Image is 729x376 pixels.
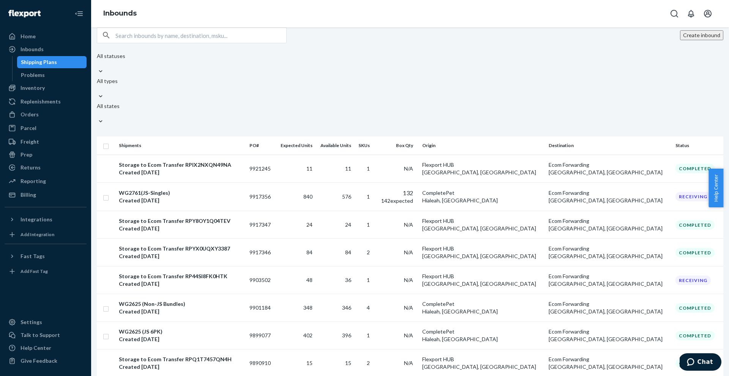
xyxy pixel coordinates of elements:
[5,265,87,277] a: Add Fast Tag
[422,328,543,335] div: CompletePet
[379,189,413,197] div: 132
[21,268,48,274] div: Add Fast Tag
[119,197,243,204] div: Created [DATE]
[275,136,316,155] th: Expected Units
[404,221,413,228] span: N/A
[119,335,243,343] div: Created [DATE]
[246,182,275,211] td: 9917356
[246,322,275,349] td: 9899077
[21,111,39,118] div: Orders
[708,169,723,207] button: Help Center
[422,336,498,342] span: Hialeah, [GEOGRAPHIC_DATA]
[306,360,312,366] span: 15
[21,58,57,66] div: Shipping Plans
[675,303,715,313] div: Completed
[422,217,543,225] div: Flexport HUB
[303,304,312,311] span: 348
[5,329,87,341] button: Talk to Support
[119,280,243,288] div: Created [DATE]
[675,359,715,368] div: Completed
[422,225,536,232] span: [GEOGRAPHIC_DATA], [GEOGRAPHIC_DATA]
[21,331,60,339] div: Talk to Support
[422,245,543,252] div: Flexport HUB
[376,136,419,155] th: Box Qty
[97,102,120,110] div: All states
[97,3,143,25] ol: breadcrumbs
[119,328,243,335] div: WG2625 (JS 6PK)
[119,169,243,176] div: Created [DATE]
[680,30,723,40] button: Create inbound
[8,10,41,17] img: Flexport logo
[367,332,370,338] span: 1
[21,138,39,146] div: Freight
[119,245,243,252] div: Storage to Ecom Transfer RPYX0UQXY3387
[21,318,42,326] div: Settings
[404,304,413,311] span: N/A
[549,225,663,232] span: [GEOGRAPHIC_DATA], [GEOGRAPHIC_DATA]
[119,217,243,225] div: Storage to Ecom Transfer RPY8OY1Q04TEV
[97,85,98,92] input: All types
[675,276,711,285] div: Receiving
[549,308,663,315] span: [GEOGRAPHIC_DATA], [GEOGRAPHIC_DATA]
[675,192,711,201] div: Receiving
[549,363,663,370] span: [GEOGRAPHIC_DATA], [GEOGRAPHIC_DATA]
[549,273,669,280] div: Ecom Forwarding
[404,165,413,172] span: N/A
[549,356,669,363] div: Ecom Forwarding
[5,122,87,134] a: Parcel
[367,304,370,311] span: 4
[119,189,243,197] div: WG2761(JS-Singles)
[21,45,44,53] div: Inbounds
[5,250,87,262] button: Fast Tags
[680,353,721,372] iframe: Opens a widget where you can chat to one of our agents
[5,96,87,108] a: Replenishments
[422,197,498,204] span: Hialeah, [GEOGRAPHIC_DATA]
[546,136,672,155] th: Destination
[115,28,286,43] input: Search inbounds by name, destination, msku...
[345,249,351,255] span: 84
[21,71,45,79] div: Problems
[119,356,243,363] div: Storage to Ecom Transfer RPQ1T7457QN4H
[21,124,36,132] div: Parcel
[422,280,536,287] span: [GEOGRAPHIC_DATA], [GEOGRAPHIC_DATA]
[549,280,663,287] span: [GEOGRAPHIC_DATA], [GEOGRAPHIC_DATA]
[672,136,723,155] th: Status
[5,30,87,42] a: Home
[5,175,87,187] a: Reporting
[345,360,351,366] span: 15
[700,6,715,21] button: Open account menu
[345,165,351,172] span: 11
[549,300,669,308] div: Ecom Forwarding
[21,98,61,105] div: Replenishments
[667,6,682,21] button: Open Search Box
[5,355,87,367] button: Give Feedback
[5,149,87,161] a: Prep
[422,253,536,259] span: [GEOGRAPHIC_DATA], [GEOGRAPHIC_DATA]
[404,360,413,366] span: N/A
[119,300,243,308] div: WG2625 (Non-JS Bundles)
[97,60,98,67] input: All statuses
[21,191,36,199] div: Billing
[21,164,41,171] div: Returns
[675,220,715,230] div: Completed
[404,249,413,255] span: N/A
[342,193,351,200] span: 576
[5,136,87,148] a: Freight
[549,328,669,335] div: Ecom Forwarding
[404,332,413,338] span: N/A
[549,217,669,225] div: Ecom Forwarding
[422,189,543,197] div: CompletePet
[381,197,413,204] span: 142 expected
[316,136,354,155] th: Available Units
[367,165,370,172] span: 1
[303,193,312,200] span: 840
[5,213,87,226] button: Integrations
[675,164,715,173] div: Completed
[419,136,546,155] th: Origin
[5,108,87,121] a: Orders
[306,165,312,172] span: 11
[5,342,87,354] a: Help Center
[306,221,312,228] span: 24
[422,161,543,169] div: Flexport HUB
